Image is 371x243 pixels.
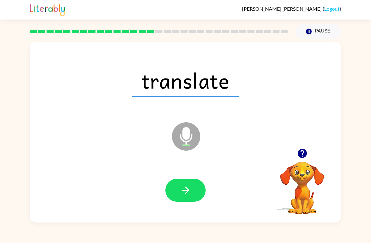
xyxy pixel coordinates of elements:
[30,3,65,16] img: Literably
[242,6,323,12] span: [PERSON_NAME] [PERSON_NAME]
[271,152,334,215] video: Your browser must support playing .mp4 files to use Literably. Please try using another browser.
[324,6,340,12] a: Logout
[132,64,239,97] span: translate
[296,24,341,39] button: Pause
[242,6,341,12] div: ( )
